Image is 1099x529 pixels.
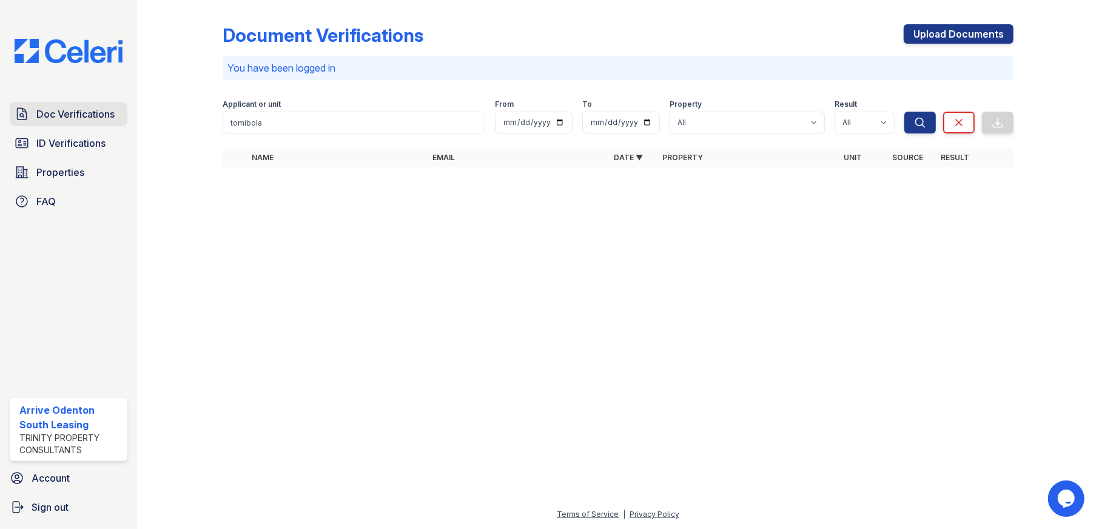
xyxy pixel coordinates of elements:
[1048,480,1087,517] iframe: chat widget
[10,160,127,184] a: Properties
[5,39,132,63] img: CE_Logo_Blue-a8612792a0a2168367f1c8372b55b34899dd931a85d93a1a3d3e32e68fde9ad4.png
[5,466,132,490] a: Account
[835,99,857,109] label: Result
[252,153,274,162] a: Name
[670,99,702,109] label: Property
[495,99,514,109] label: From
[904,24,1013,44] a: Upload Documents
[614,153,643,162] a: Date ▼
[844,153,862,162] a: Unit
[5,495,132,519] a: Sign out
[10,189,127,214] a: FAQ
[582,99,592,109] label: To
[36,194,56,209] span: FAQ
[223,112,486,133] input: Search by name, email, or unit number
[36,165,84,180] span: Properties
[892,153,923,162] a: Source
[557,510,619,519] a: Terms of Service
[10,131,127,155] a: ID Verifications
[10,102,127,126] a: Doc Verifications
[623,510,625,519] div: |
[662,153,703,162] a: Property
[36,107,115,121] span: Doc Verifications
[223,99,281,109] label: Applicant or unit
[227,61,1009,75] p: You have been logged in
[941,153,969,162] a: Result
[19,432,123,456] div: Trinity Property Consultants
[433,153,455,162] a: Email
[32,471,70,485] span: Account
[36,136,106,150] span: ID Verifications
[630,510,679,519] a: Privacy Policy
[19,403,123,432] div: Arrive Odenton South Leasing
[223,24,423,46] div: Document Verifications
[32,500,69,514] span: Sign out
